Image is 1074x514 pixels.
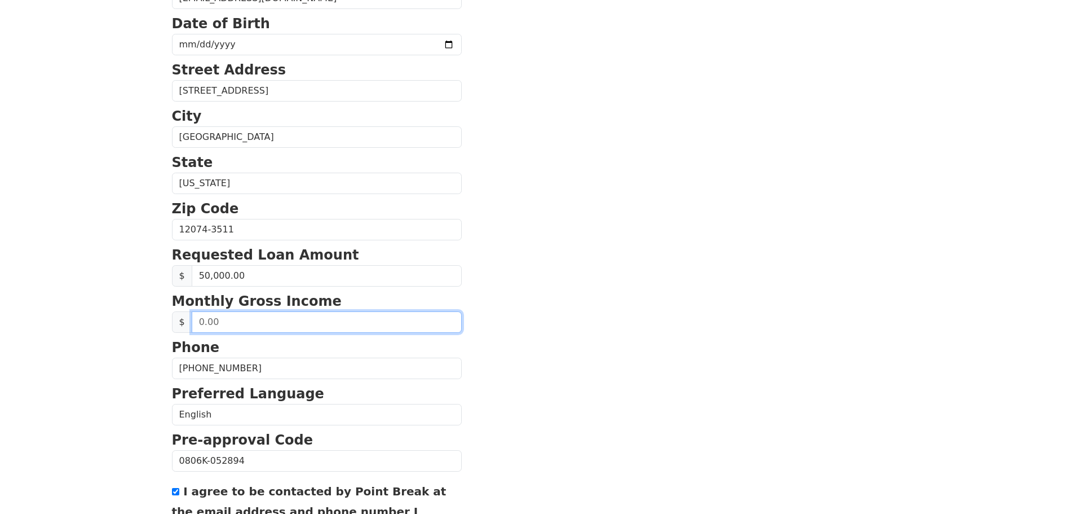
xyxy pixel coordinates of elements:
input: Street Address [172,80,462,102]
p: Monthly Gross Income [172,291,462,311]
strong: Phone [172,340,220,355]
strong: Date of Birth [172,16,270,32]
strong: Pre-approval Code [172,432,313,448]
strong: Requested Loan Amount [172,247,359,263]
strong: Preferred Language [172,386,324,402]
strong: State [172,155,213,170]
strong: City [172,108,202,124]
input: 0.00 [192,311,462,333]
input: Phone [172,358,462,379]
input: Zip Code [172,219,462,240]
input: City [172,126,462,148]
strong: Street Address [172,62,286,78]
span: $ [172,265,192,287]
strong: Zip Code [172,201,239,217]
span: $ [172,311,192,333]
input: Requested Loan Amount [192,265,462,287]
input: Pre-approval Code [172,450,462,472]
